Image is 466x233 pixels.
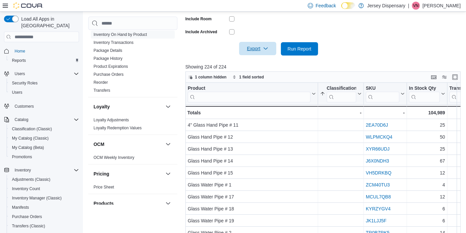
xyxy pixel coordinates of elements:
[409,109,445,117] div: 104,989
[188,121,316,129] div: 4" Glass Hand Pipe # 11
[186,73,229,81] button: 1 column hidden
[12,145,44,150] span: My Catalog (Beta)
[94,88,110,93] a: Transfers
[9,185,43,193] a: Inventory Count
[409,217,445,225] div: 6
[9,57,29,64] a: Reports
[195,74,227,80] span: 1 column hidden
[1,115,82,124] button: Catalog
[9,153,35,161] a: Promotions
[440,73,448,81] button: Display options
[1,166,82,175] button: Inventory
[367,2,405,10] p: Jersey Dispensary
[12,166,79,174] span: Inventory
[409,181,445,189] div: 4
[409,145,445,153] div: 25
[7,203,82,212] button: Manifests
[12,102,36,110] a: Customers
[164,199,172,207] button: Products
[94,40,134,45] span: Inventory Transactions
[15,104,34,109] span: Customers
[409,85,440,92] div: In Stock Qty
[12,214,42,219] span: Purchase Orders
[7,184,82,193] button: Inventory Count
[94,48,122,53] a: Package Details
[7,212,82,221] button: Purchase Orders
[12,70,28,78] button: Users
[15,49,25,54] span: Home
[9,57,79,64] span: Reports
[366,194,391,199] a: MCUL7QB8
[9,134,79,142] span: My Catalog (Classic)
[94,200,163,207] button: Products
[366,85,399,92] div: SKU
[409,205,445,213] div: 6
[366,122,388,128] a: 2EA70D6J
[12,126,52,132] span: Classification (Classic)
[12,116,79,124] span: Catalog
[88,183,177,194] div: Pricing
[239,74,264,80] span: 1 field sorted
[9,79,79,87] span: Security Roles
[12,136,49,141] span: My Catalog (Classic)
[341,2,355,9] input: Dark Mode
[12,47,28,55] a: Home
[281,42,318,56] button: Run Report
[188,157,316,165] div: Glass Hand Pipe # 14
[7,152,82,162] button: Promotions
[12,102,79,110] span: Customers
[12,47,79,55] span: Home
[94,72,124,77] a: Purchase Orders
[94,118,129,122] a: Loyalty Adjustments
[7,134,82,143] button: My Catalog (Classic)
[13,2,43,9] img: Cova
[327,85,356,102] div: Classification
[9,222,48,230] a: Transfers (Classic)
[94,80,108,85] span: Reorder
[94,32,147,37] span: Inventory On Hand by Product
[9,175,79,183] span: Adjustments (Classic)
[9,153,79,161] span: Promotions
[409,85,440,102] div: In Stock Qty
[94,64,128,69] span: Product Expirations
[12,80,37,86] span: Security Roles
[423,2,461,10] p: [PERSON_NAME]
[9,144,79,152] span: My Catalog (Beta)
[94,56,122,61] span: Package History
[12,195,62,201] span: Inventory Manager (Classic)
[9,88,79,96] span: Users
[15,117,28,122] span: Catalog
[9,88,25,96] a: Users
[9,175,53,183] a: Adjustments (Classic)
[9,185,79,193] span: Inventory Count
[366,206,391,211] a: KYRZYGV4
[88,154,177,164] div: OCM
[187,109,316,117] div: Totals
[7,175,82,184] button: Adjustments (Classic)
[9,203,79,211] span: Manifests
[188,85,310,102] div: Product
[243,42,272,55] span: Export
[12,186,40,191] span: Inventory Count
[188,181,316,189] div: Glass Water Pipe # 1
[320,109,362,117] div: -
[94,141,163,148] button: OCM
[9,134,51,142] a: My Catalog (Classic)
[19,16,79,29] span: Load All Apps in [GEOGRAPHIC_DATA]
[366,134,392,140] a: WLPMCKQ4
[366,218,386,223] a: JK1LJJ5F
[88,116,177,135] div: Loyalty
[9,222,79,230] span: Transfers (Classic)
[188,85,316,102] button: Product
[327,85,356,92] div: Classification
[188,145,316,153] div: Glass Hand Pipe # 13
[12,177,50,182] span: Adjustments (Classic)
[15,168,31,173] span: Inventory
[94,171,163,177] button: Pricing
[94,126,142,130] a: Loyalty Redemption Values
[94,155,134,160] a: OCM Weekly Inventory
